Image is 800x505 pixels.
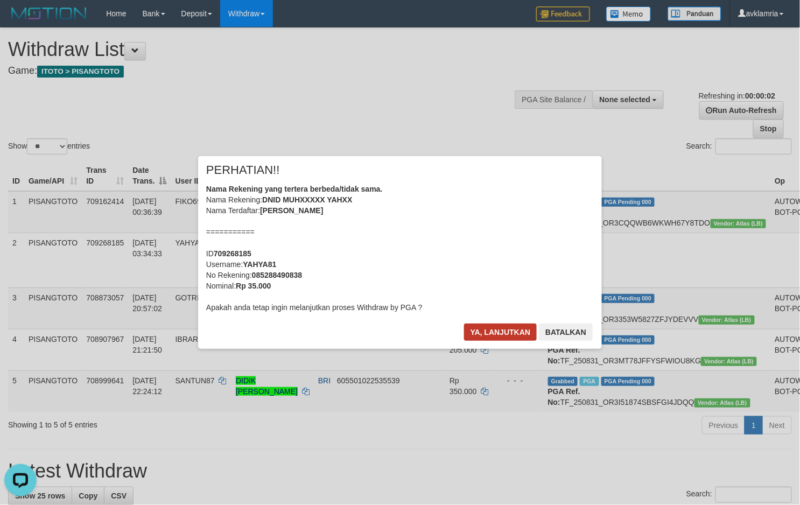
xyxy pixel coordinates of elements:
[206,165,280,176] span: PERHATIAN!!
[4,4,37,37] button: Open LiveChat chat widget
[262,195,352,204] b: DNID MUHXXXXX YAHXX
[214,249,251,258] b: 709268185
[236,282,271,290] b: Rp 35.000
[539,324,593,341] button: Batalkan
[206,185,383,193] b: Nama Rekening yang tertera berbeda/tidak sama.
[252,271,302,279] b: 085288490838
[206,184,594,313] div: Nama Rekening: Nama Terdaftar: =========== ID Username: No Rekening: Nominal: Apakah anda tetap i...
[464,324,537,341] button: Ya, lanjutkan
[260,206,323,215] b: [PERSON_NAME]
[243,260,276,269] b: YAHYA81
